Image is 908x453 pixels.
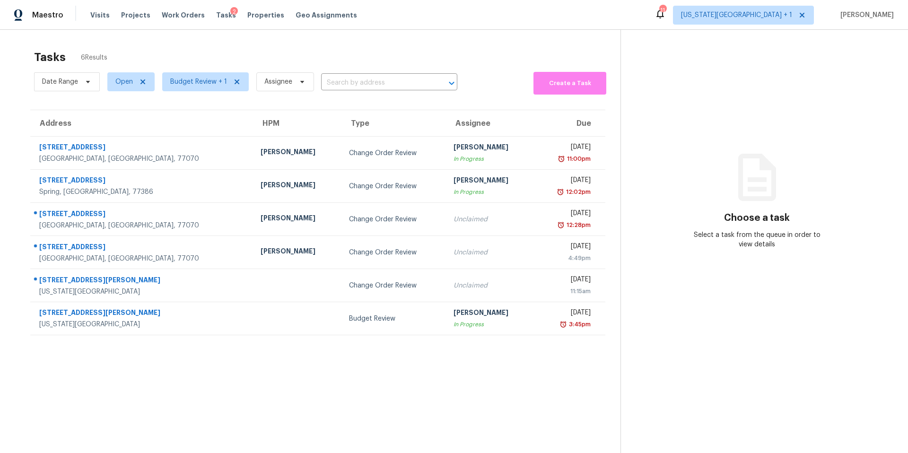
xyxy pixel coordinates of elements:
[115,77,133,87] span: Open
[689,230,825,249] div: Select a task from the queue in order to view details
[559,320,567,329] img: Overdue Alarm Icon
[264,77,292,87] span: Assignee
[39,175,245,187] div: [STREET_ADDRESS]
[81,53,107,62] span: 6 Results
[542,142,591,154] div: [DATE]
[659,6,666,15] div: 11
[32,10,63,20] span: Maestro
[454,175,527,187] div: [PERSON_NAME]
[454,215,527,224] div: Unclaimed
[565,154,591,164] div: 11:00pm
[39,242,245,254] div: [STREET_ADDRESS]
[39,287,245,296] div: [US_STATE][GEOGRAPHIC_DATA]
[542,287,591,296] div: 11:15am
[39,142,245,154] div: [STREET_ADDRESS]
[445,77,458,90] button: Open
[39,154,245,164] div: [GEOGRAPHIC_DATA], [GEOGRAPHIC_DATA], 77070
[34,52,66,62] h2: Tasks
[90,10,110,20] span: Visits
[557,220,565,230] img: Overdue Alarm Icon
[261,246,334,258] div: [PERSON_NAME]
[542,175,591,187] div: [DATE]
[349,148,438,158] div: Change Order Review
[454,308,527,320] div: [PERSON_NAME]
[341,110,446,137] th: Type
[558,154,565,164] img: Overdue Alarm Icon
[542,209,591,220] div: [DATE]
[30,110,253,137] th: Address
[261,147,334,159] div: [PERSON_NAME]
[261,180,334,192] div: [PERSON_NAME]
[542,308,591,320] div: [DATE]
[39,221,245,230] div: [GEOGRAPHIC_DATA], [GEOGRAPHIC_DATA], 77070
[567,320,591,329] div: 3:45pm
[454,187,527,197] div: In Progress
[39,320,245,329] div: [US_STATE][GEOGRAPHIC_DATA]
[454,154,527,164] div: In Progress
[564,187,591,197] div: 12:02pm
[39,308,245,320] div: [STREET_ADDRESS][PERSON_NAME]
[349,248,438,257] div: Change Order Review
[454,248,527,257] div: Unclaimed
[296,10,357,20] span: Geo Assignments
[253,110,341,137] th: HPM
[542,242,591,253] div: [DATE]
[538,78,602,89] span: Create a Task
[170,77,227,87] span: Budget Review + 1
[454,320,527,329] div: In Progress
[39,275,245,287] div: [STREET_ADDRESS][PERSON_NAME]
[39,187,245,197] div: Spring, [GEOGRAPHIC_DATA], 77386
[542,275,591,287] div: [DATE]
[534,110,605,137] th: Due
[261,213,334,225] div: [PERSON_NAME]
[121,10,150,20] span: Projects
[321,76,431,90] input: Search by address
[216,12,236,18] span: Tasks
[454,281,527,290] div: Unclaimed
[724,213,790,223] h3: Choose a task
[446,110,534,137] th: Assignee
[681,10,792,20] span: [US_STATE][GEOGRAPHIC_DATA] + 1
[542,253,591,263] div: 4:49pm
[533,72,606,95] button: Create a Task
[42,77,78,87] span: Date Range
[565,220,591,230] div: 12:28pm
[349,314,438,323] div: Budget Review
[557,187,564,197] img: Overdue Alarm Icon
[230,7,238,17] div: 2
[162,10,205,20] span: Work Orders
[349,182,438,191] div: Change Order Review
[349,215,438,224] div: Change Order Review
[39,209,245,221] div: [STREET_ADDRESS]
[39,254,245,263] div: [GEOGRAPHIC_DATA], [GEOGRAPHIC_DATA], 77070
[247,10,284,20] span: Properties
[454,142,527,154] div: [PERSON_NAME]
[837,10,894,20] span: [PERSON_NAME]
[349,281,438,290] div: Change Order Review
